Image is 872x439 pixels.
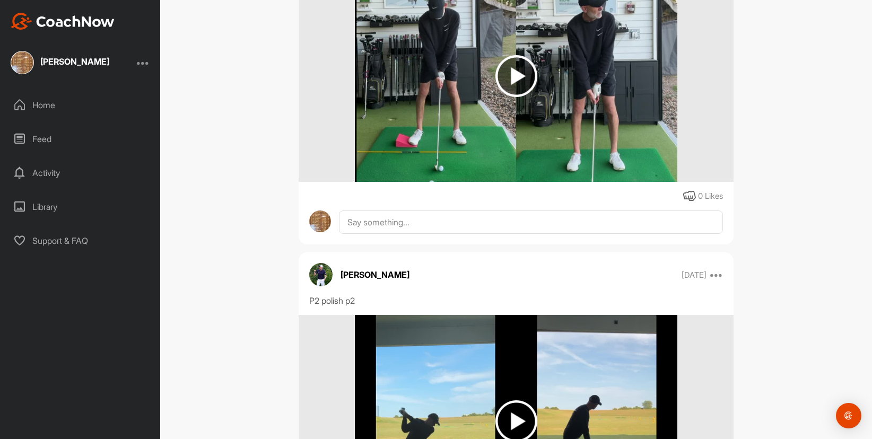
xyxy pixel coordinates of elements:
[40,57,109,66] div: [PERSON_NAME]
[341,268,409,281] p: [PERSON_NAME]
[11,13,115,30] img: CoachNow
[6,92,155,118] div: Home
[309,294,723,307] div: P2 polish p2
[6,126,155,152] div: Feed
[836,403,861,428] div: Open Intercom Messenger
[698,190,723,203] div: 0 Likes
[309,210,331,232] img: avatar
[11,51,34,74] img: square_0c9e0878f19f85d1f6b439de64c9c0f8.jpg
[6,160,155,186] div: Activity
[682,270,707,280] p: [DATE]
[6,194,155,220] div: Library
[6,227,155,254] div: Support & FAQ
[495,55,537,97] img: play
[309,263,333,286] img: avatar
